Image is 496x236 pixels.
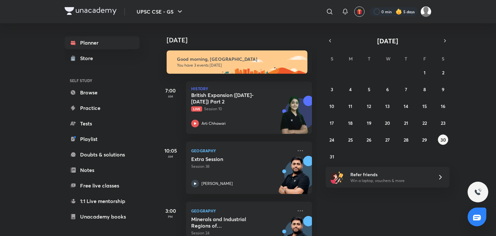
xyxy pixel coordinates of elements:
[386,56,390,62] abbr: Wednesday
[65,52,139,65] a: Store
[331,86,333,92] abbr: August 3, 2025
[167,50,307,74] img: morning
[438,101,448,111] button: August 16, 2025
[348,137,353,143] abbr: August 25, 2025
[65,195,139,208] a: 1:1 Live mentorship
[401,134,411,145] button: August 28, 2025
[158,147,183,155] h5: 10:05
[65,179,139,192] a: Free live classes
[201,121,226,126] p: Arti Chhawari
[330,120,334,126] abbr: August 17, 2025
[65,210,139,223] a: Unacademy books
[327,134,337,145] button: August 24, 2025
[191,156,272,162] h5: Extra Session
[401,101,411,111] button: August 14, 2025
[474,188,482,196] img: ttu
[65,7,117,16] a: Company Logo
[349,56,353,62] abbr: Monday
[158,155,183,158] p: AM
[331,171,344,184] img: referral
[191,106,293,112] p: Session 10
[404,120,408,126] abbr: August 21, 2025
[419,134,430,145] button: August 29, 2025
[335,36,440,45] button: [DATE]
[385,120,390,126] abbr: August 20, 2025
[158,207,183,215] h5: 3:00
[65,148,139,161] a: Doubts & solutions
[405,86,407,92] abbr: August 7, 2025
[442,86,444,92] abbr: August 9, 2025
[177,56,302,62] h6: Good morning, [GEOGRAPHIC_DATA]
[423,86,426,92] abbr: August 8, 2025
[438,118,448,128] button: August 23, 2025
[368,56,370,62] abbr: Tuesday
[405,56,407,62] abbr: Thursday
[354,6,365,17] button: avatar
[385,103,390,109] abbr: August 13, 2025
[422,120,427,126] abbr: August 22, 2025
[345,101,356,111] button: August 11, 2025
[419,118,430,128] button: August 22, 2025
[350,178,430,184] p: Win a laptop, vouchers & more
[65,7,117,15] img: Company Logo
[364,84,374,94] button: August 5, 2025
[364,118,374,128] button: August 19, 2025
[348,120,353,126] abbr: August 18, 2025
[327,118,337,128] button: August 17, 2025
[65,75,139,86] h6: SELF STUDY
[65,164,139,177] a: Notes
[364,134,374,145] button: August 26, 2025
[80,54,97,62] div: Store
[441,103,445,109] abbr: August 16, 2025
[191,230,293,236] p: Session 24
[420,6,431,17] img: SP
[65,102,139,114] a: Practice
[364,101,374,111] button: August 12, 2025
[191,87,307,91] p: History
[440,137,446,143] abbr: August 30, 2025
[276,156,312,200] img: unacademy
[191,207,293,215] p: Geography
[401,118,411,128] button: August 21, 2025
[382,101,393,111] button: August 13, 2025
[396,8,402,15] img: streak
[327,151,337,162] button: August 31, 2025
[419,84,430,94] button: August 8, 2025
[385,137,390,143] abbr: August 27, 2025
[442,56,444,62] abbr: Saturday
[438,84,448,94] button: August 9, 2025
[349,86,352,92] abbr: August 4, 2025
[419,67,430,78] button: August 1, 2025
[191,147,293,155] p: Geography
[201,181,233,187] p: [PERSON_NAME]
[401,84,411,94] button: August 7, 2025
[419,101,430,111] button: August 15, 2025
[422,103,427,109] abbr: August 15, 2025
[65,86,139,99] a: Browse
[382,134,393,145] button: August 27, 2025
[158,87,183,94] h5: 7:00
[404,137,408,143] abbr: August 28, 2025
[327,84,337,94] button: August 3, 2025
[65,133,139,145] a: Playlist
[158,94,183,98] p: AM
[424,70,426,76] abbr: August 1, 2025
[329,137,334,143] abbr: August 24, 2025
[382,118,393,128] button: August 20, 2025
[191,216,272,229] h5: Minerals and Industrial Regions of India - I
[382,84,393,94] button: August 6, 2025
[348,103,352,109] abbr: August 11, 2025
[442,70,444,76] abbr: August 2, 2025
[423,56,426,62] abbr: Friday
[330,154,334,160] abbr: August 31, 2025
[368,86,370,92] abbr: August 5, 2025
[356,9,362,15] img: avatar
[65,36,139,49] a: Planner
[345,84,356,94] button: August 4, 2025
[329,103,334,109] abbr: August 10, 2025
[386,86,389,92] abbr: August 6, 2025
[158,215,183,219] p: PM
[327,101,337,111] button: August 10, 2025
[191,106,202,112] span: Live
[345,134,356,145] button: August 25, 2025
